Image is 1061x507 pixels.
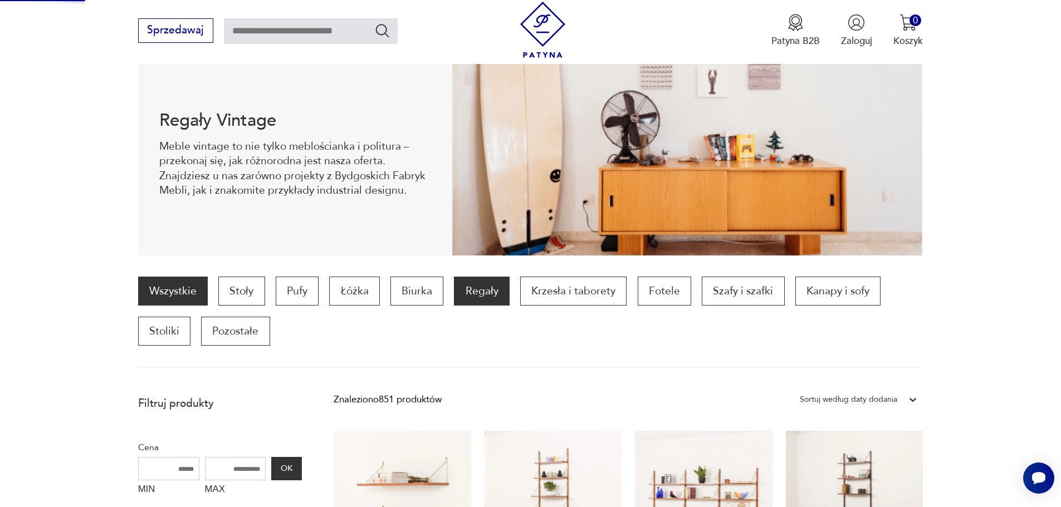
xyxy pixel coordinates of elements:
[1023,462,1054,494] iframe: Smartsupp widget button
[218,277,265,306] a: Stoły
[138,277,208,306] a: Wszystkie
[334,392,442,407] div: Znaleziono 851 produktów
[138,396,302,411] p: Filtruj produkty
[800,392,897,407] div: Sortuj według daty dodania
[374,22,390,38] button: Szukaj
[329,277,379,306] a: Łóżka
[390,277,443,306] a: Biurka
[205,480,266,501] label: MAX
[454,277,509,306] a: Regały
[848,14,865,31] img: Ikonka użytkownika
[841,35,872,47] p: Zaloguj
[138,317,190,346] a: Stoliki
[771,14,820,47] a: Ikona medaluPatyna B2B
[638,277,691,306] a: Fotele
[276,277,319,306] a: Pufy
[138,440,302,455] p: Cena
[452,55,923,255] img: dff48e7735fce9207bfd6a1aaa639af4.png
[138,480,199,501] label: MIN
[515,2,571,58] img: Patyna - sklep z meblami i dekoracjami vintage
[787,14,804,31] img: Ikona medalu
[893,35,923,47] p: Koszyk
[841,14,872,47] button: Zaloguj
[795,277,881,306] a: Kanapy i sofy
[201,317,270,346] a: Pozostałe
[771,14,820,47] button: Patyna B2B
[771,35,820,47] p: Patyna B2B
[159,112,431,129] h1: Regały Vintage
[138,27,213,36] a: Sprzedawaj
[520,277,627,306] a: Krzesła i taborety
[271,457,301,480] button: OK
[899,14,917,31] img: Ikona koszyka
[910,14,921,26] div: 0
[702,277,784,306] a: Szafy i szafki
[893,14,923,47] button: 0Koszyk
[138,18,213,43] button: Sprzedawaj
[159,139,431,198] p: Meble vintage to nie tylko meblościanka i politura – przekonaj się, jak różnorodna jest nasza ofe...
